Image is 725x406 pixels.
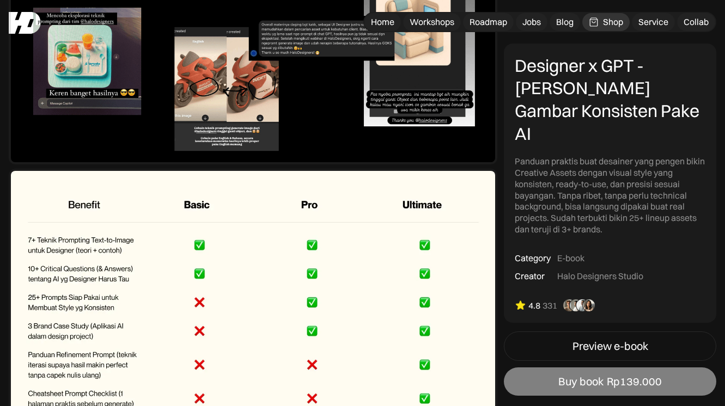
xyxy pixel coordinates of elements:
a: Collab [677,13,715,31]
div: Workshops [410,16,454,28]
div: Category [515,253,551,264]
div: Buy book [558,376,604,389]
div: Creator [515,270,545,282]
a: Workshops [403,13,461,31]
a: Jobs [516,13,547,31]
div: E-book [557,253,584,264]
div: Blog [556,16,574,28]
div: Rp139.000 [607,376,662,389]
div: Home [371,16,394,28]
div: Designer x GPT - [PERSON_NAME] Gambar Konsisten Pake AI [515,54,705,145]
div: Preview e-book [572,340,648,353]
div: Service [638,16,668,28]
div: Halo Designers Studio [557,270,643,282]
a: Shop [582,13,630,31]
div: 331 [543,300,557,311]
div: Panduan praktis buat desainer yang pengen bikin Creative Assets dengan visual style yang konsiste... [515,156,705,235]
div: Jobs [522,16,541,28]
a: Blog [550,13,580,31]
div: Collab [684,16,709,28]
div: Roadmap [470,16,507,28]
a: Service [632,13,675,31]
a: Home [364,13,401,31]
a: Preview e-book [504,332,716,361]
div: Shop [603,16,623,28]
a: Buy bookRp139.000 [504,368,716,396]
div: 4.8 [528,300,540,311]
a: Roadmap [463,13,514,31]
